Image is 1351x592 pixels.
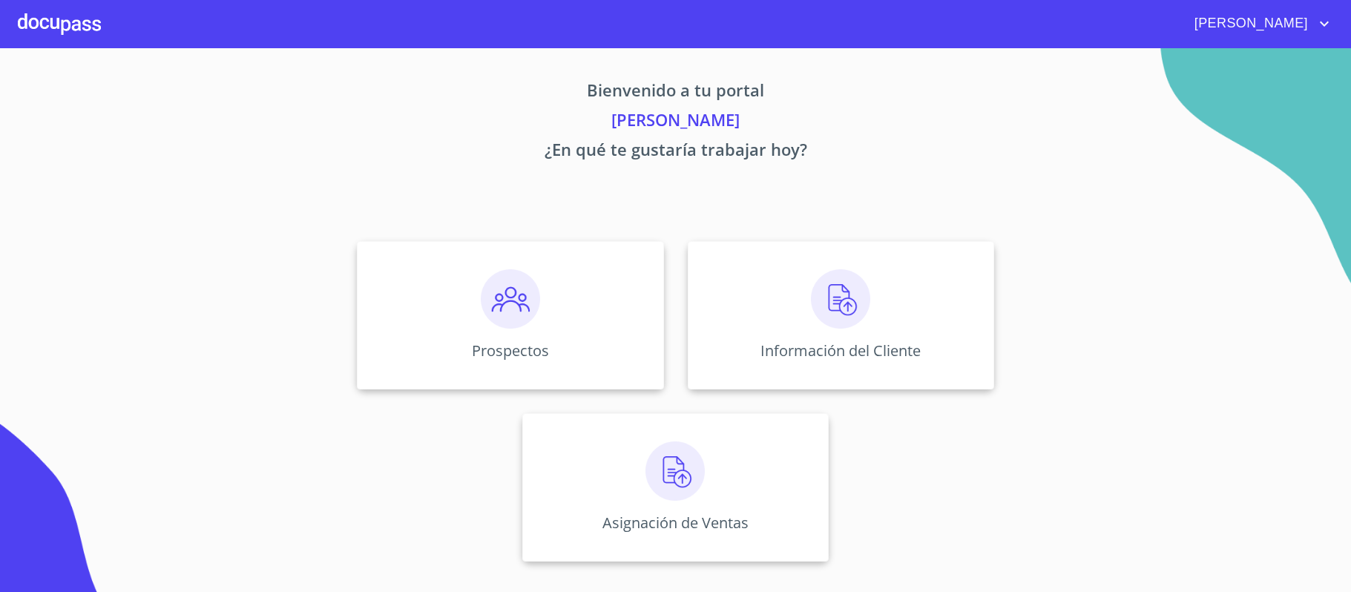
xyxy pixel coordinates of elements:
p: Información del Cliente [760,341,921,361]
span: [PERSON_NAME] [1183,12,1315,36]
p: [PERSON_NAME] [219,108,1133,137]
p: Bienvenido a tu portal [219,78,1133,108]
p: Asignación de Ventas [602,513,749,533]
img: carga.png [811,269,870,329]
button: account of current user [1183,12,1333,36]
img: prospectos.png [481,269,540,329]
img: carga.png [645,441,705,501]
p: Prospectos [472,341,549,361]
p: ¿En qué te gustaría trabajar hoy? [219,137,1133,167]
